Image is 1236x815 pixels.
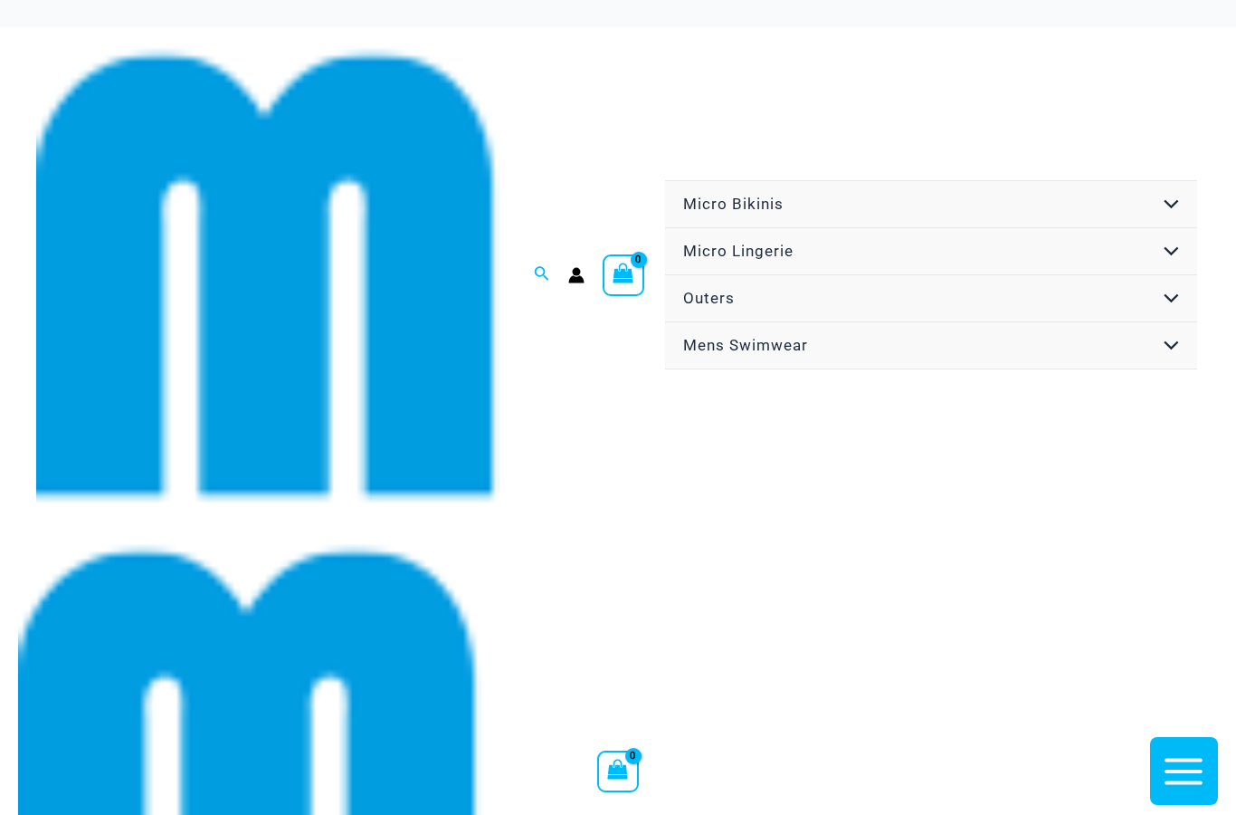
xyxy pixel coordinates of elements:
[568,267,585,283] a: Account icon link
[662,177,1200,372] nav: Site Navigation
[665,322,1197,369] a: Mens SwimwearMenu ToggleMenu Toggle
[683,289,735,307] span: Outers
[683,242,794,260] span: Micro Lingerie
[683,336,808,354] span: Mens Swimwear
[603,254,644,296] a: View Shopping Cart, empty
[665,181,1197,228] a: Micro BikinisMenu ToggleMenu Toggle
[534,264,550,286] a: Search icon link
[665,275,1197,322] a: OutersMenu ToggleMenu Toggle
[597,751,639,792] a: View Shopping Cart, empty
[683,195,784,213] span: Micro Bikinis
[665,228,1197,275] a: Micro LingerieMenu ToggleMenu Toggle
[36,43,499,507] img: cropped mm emblem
